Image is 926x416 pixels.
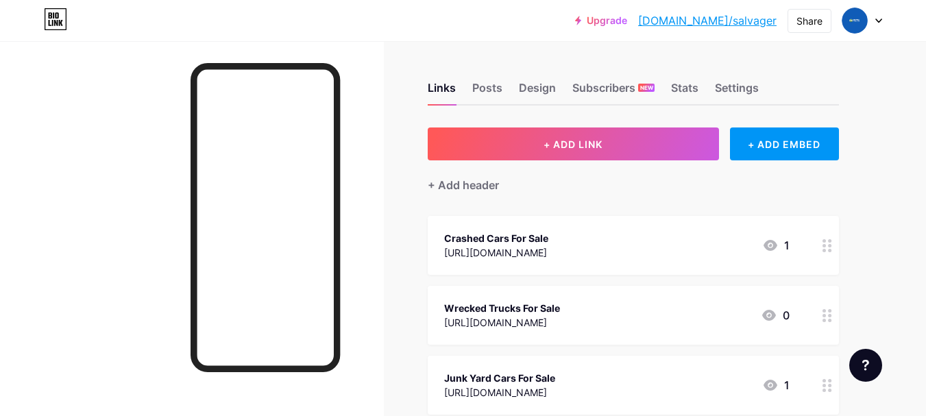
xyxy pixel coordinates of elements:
[444,245,548,260] div: [URL][DOMAIN_NAME]
[444,371,555,385] div: Junk Yard Cars For Sale
[638,12,777,29] a: [DOMAIN_NAME]/salvager
[575,15,627,26] a: Upgrade
[671,79,698,104] div: Stats
[472,79,502,104] div: Posts
[444,301,560,315] div: Wrecked Trucks For Sale
[640,84,653,92] span: NEW
[572,79,655,104] div: Subscribers
[444,231,548,245] div: Crashed Cars For Sale
[796,14,823,28] div: Share
[444,315,560,330] div: [URL][DOMAIN_NAME]
[730,127,839,160] div: + ADD EMBED
[842,8,868,34] img: Salvage Reseller
[428,79,456,104] div: Links
[444,385,555,400] div: [URL][DOMAIN_NAME]
[544,138,602,150] span: + ADD LINK
[428,177,499,193] div: + Add header
[715,79,759,104] div: Settings
[519,79,556,104] div: Design
[761,307,790,323] div: 0
[762,377,790,393] div: 1
[428,127,719,160] button: + ADD LINK
[762,237,790,254] div: 1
